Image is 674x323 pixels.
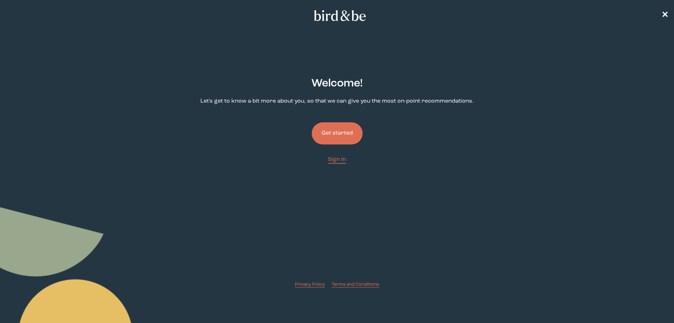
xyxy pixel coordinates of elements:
[328,156,346,164] a: Sign In
[312,111,363,156] a: Get started
[295,282,325,287] span: Privacy Policy
[639,290,667,316] iframe: Gorgias live chat messenger
[200,97,474,105] p: Let's get to know a bit more about you, so that we can give you the most on-point recommendations.
[332,282,379,287] span: Terms and Conditions
[661,11,668,20] span: ✕
[295,281,325,288] a: Privacy Policy
[332,281,379,288] a: Terms and Conditions
[661,9,668,22] a: ✕
[311,76,363,92] h2: Welcome !
[328,157,346,162] span: Sign In
[312,122,363,144] button: Get started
